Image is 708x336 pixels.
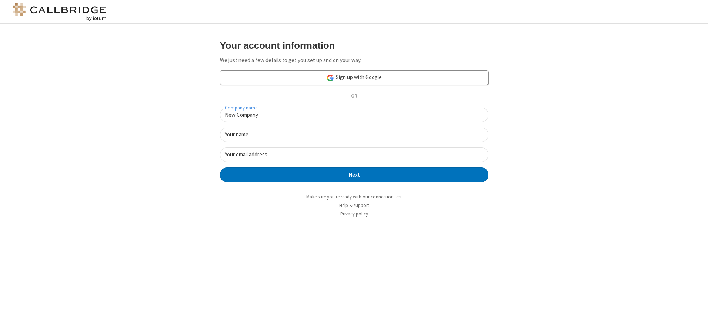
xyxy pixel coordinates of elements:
input: Your name [220,128,488,142]
img: logo@2x.png [11,3,107,21]
p: We just need a few details to get you set up and on your way. [220,56,488,65]
a: Sign up with Google [220,70,488,85]
img: google-icon.png [326,74,334,82]
input: Your email address [220,147,488,162]
h3: Your account information [220,40,488,51]
a: Make sure you're ready with our connection test [306,194,402,200]
a: Privacy policy [340,211,368,217]
input: Company name [220,108,488,122]
a: Help & support [339,202,369,208]
span: OR [348,91,360,102]
button: Next [220,167,488,182]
